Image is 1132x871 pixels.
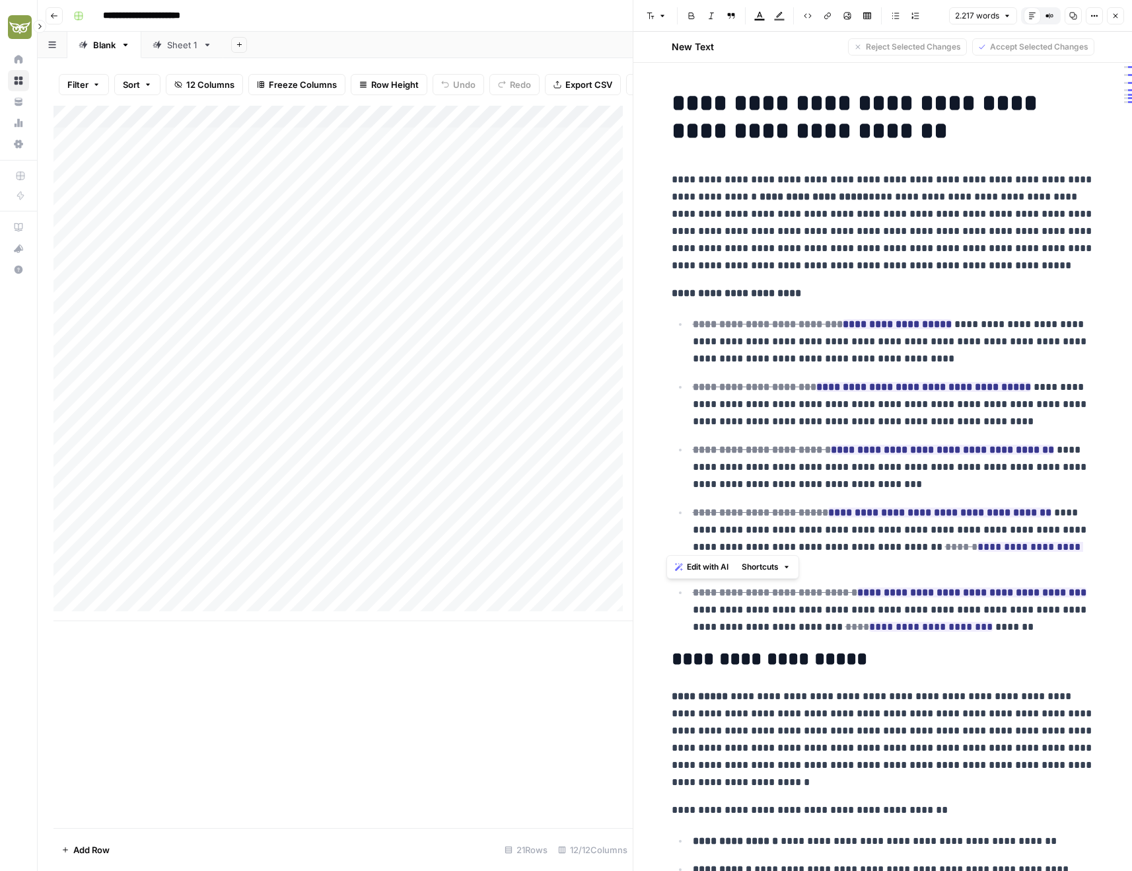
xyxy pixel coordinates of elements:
[67,78,88,91] span: Filter
[8,112,29,133] a: Usage
[565,78,612,91] span: Export CSV
[433,74,484,95] button: Undo
[141,32,223,58] a: Sheet 1
[8,49,29,70] a: Home
[8,238,29,259] button: What's new?
[499,839,553,860] div: 21 Rows
[8,11,29,44] button: Workspace: Evergreen Media
[8,15,32,39] img: Evergreen Media Logo
[687,561,728,573] span: Edit with AI
[8,91,29,112] a: Your Data
[73,843,110,856] span: Add Row
[742,561,779,573] span: Shortcuts
[736,558,796,576] button: Shortcuts
[8,259,29,280] button: Help + Support
[186,78,234,91] span: 12 Columns
[371,78,419,91] span: Row Height
[123,78,140,91] span: Sort
[848,38,967,56] button: Reject Selected Changes
[489,74,540,95] button: Redo
[990,41,1088,53] span: Accept Selected Changes
[167,38,197,52] div: Sheet 1
[949,7,1017,24] button: 2.217 words
[545,74,621,95] button: Export CSV
[8,70,29,91] a: Browse
[972,38,1094,56] button: Accept Selected Changes
[67,32,141,58] a: Blank
[866,41,961,53] span: Reject Selected Changes
[510,78,531,91] span: Redo
[9,239,28,258] div: What's new?
[59,74,109,95] button: Filter
[93,38,116,52] div: Blank
[672,40,714,54] h2: New Text
[248,74,345,95] button: Freeze Columns
[351,74,427,95] button: Row Height
[166,74,243,95] button: 12 Columns
[53,839,118,860] button: Add Row
[269,78,337,91] span: Freeze Columns
[8,217,29,238] a: AirOps Academy
[8,133,29,155] a: Settings
[670,558,734,576] button: Edit with AI
[453,78,476,91] span: Undo
[114,74,160,95] button: Sort
[553,839,633,860] div: 12/12 Columns
[955,10,999,22] span: 2.217 words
